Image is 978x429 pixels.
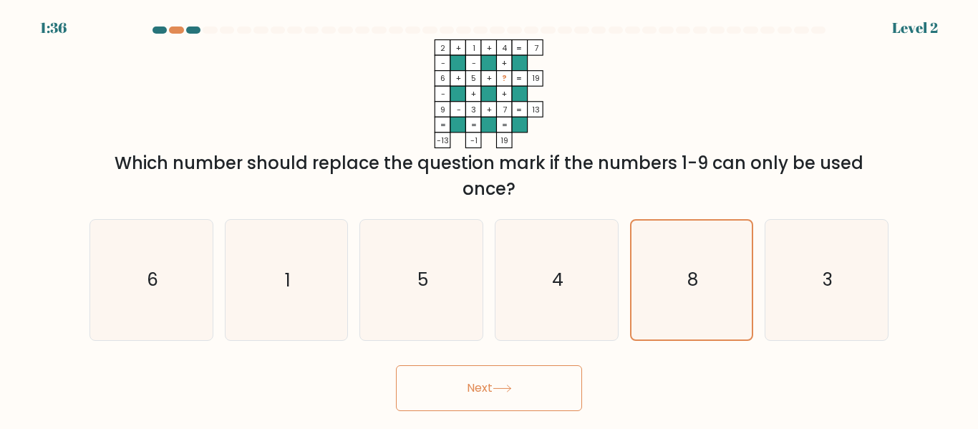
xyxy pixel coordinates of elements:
tspan: 13 [532,105,540,115]
tspan: + [456,43,461,54]
tspan: 19 [532,73,540,84]
div: Which number should replace the question mark if the numbers 1-9 can only be used once? [98,150,880,202]
button: Next [396,365,582,411]
tspan: 3 [472,105,477,115]
tspan: 1 [473,43,475,54]
tspan: + [472,89,477,100]
text: 8 [687,267,698,292]
text: 6 [147,268,158,293]
tspan: + [487,105,492,115]
tspan: + [503,58,508,69]
text: 3 [823,268,833,293]
tspan: = [516,73,522,84]
tspan: 5 [472,73,477,84]
tspan: + [487,43,492,54]
tspan: -13 [437,135,449,146]
tspan: + [503,89,508,100]
text: 1 [285,268,291,293]
tspan: - [457,105,461,115]
tspan: + [487,73,492,84]
div: Level 2 [892,17,938,39]
tspan: = [440,120,446,130]
tspan: - [441,58,445,69]
tspan: + [456,73,461,84]
tspan: - [472,58,476,69]
div: 1:36 [40,17,67,39]
tspan: = [471,120,477,130]
tspan: ? [503,73,508,84]
tspan: 2 [440,43,445,54]
tspan: 7 [503,105,507,115]
tspan: -1 [470,135,478,146]
tspan: 9 [440,105,445,115]
tspan: 19 [501,135,509,146]
text: 4 [552,268,563,293]
tspan: 6 [440,73,445,84]
tspan: = [516,105,522,115]
text: 5 [417,268,428,293]
tspan: = [516,43,522,54]
tspan: 4 [503,43,508,54]
tspan: = [502,120,508,130]
tspan: 7 [534,43,538,54]
tspan: - [441,89,445,100]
